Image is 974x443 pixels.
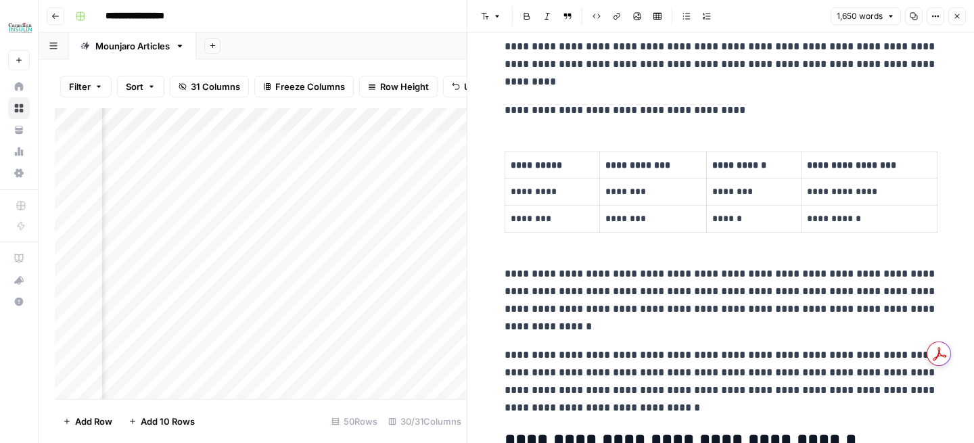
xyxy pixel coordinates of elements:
[380,80,429,93] span: Row Height
[8,141,30,162] a: Usage
[443,76,496,97] button: Undo
[359,76,438,97] button: Row Height
[191,80,240,93] span: 31 Columns
[75,415,112,428] span: Add Row
[8,269,30,291] button: What's new?
[95,39,170,53] div: Mounjaro Articles
[8,119,30,141] a: Your Data
[326,411,383,432] div: 50 Rows
[69,80,91,93] span: Filter
[254,76,354,97] button: Freeze Columns
[8,11,30,45] button: Workspace: BCI
[8,76,30,97] a: Home
[9,270,29,290] div: What's new?
[55,411,120,432] button: Add Row
[275,80,345,93] span: Freeze Columns
[837,10,883,22] span: 1,650 words
[8,162,30,184] a: Settings
[141,415,195,428] span: Add 10 Rows
[69,32,196,60] a: Mounjaro Articles
[8,16,32,40] img: BCI Logo
[120,411,203,432] button: Add 10 Rows
[126,80,143,93] span: Sort
[383,411,467,432] div: 30/31 Columns
[831,7,901,25] button: 1,650 words
[8,97,30,119] a: Browse
[117,76,164,97] button: Sort
[8,291,30,312] button: Help + Support
[60,76,112,97] button: Filter
[8,248,30,269] a: AirOps Academy
[170,76,249,97] button: 31 Columns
